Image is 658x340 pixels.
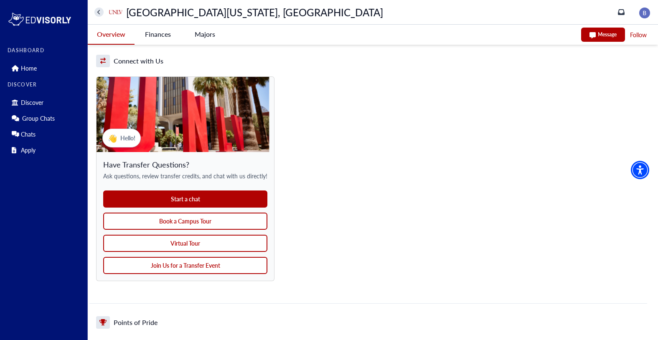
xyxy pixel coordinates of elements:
[135,25,181,44] button: Finances
[8,96,82,109] div: Discover
[618,9,625,15] a: inbox
[21,99,43,106] p: Discover
[103,257,267,274] button: Join Us for a Transfer Event
[21,147,36,154] p: Apply
[8,82,82,88] label: DISCOVER
[639,8,650,18] img: image
[108,132,117,144] div: 👋
[102,129,141,147] div: Hello!
[114,318,158,327] h5: Points of Pride
[8,61,82,75] div: Home
[103,213,267,230] button: Book a Campus Tour
[21,131,36,138] p: Chats
[8,112,82,125] div: Group Chats
[629,30,648,40] button: Follow
[8,143,82,157] div: Apply
[126,8,383,17] p: [GEOGRAPHIC_DATA][US_STATE], [GEOGRAPHIC_DATA]
[103,190,267,208] button: Start a chat
[103,172,267,180] span: Ask questions, review transfer credits, and chat with us directly!
[97,77,274,152] img: 👋
[109,5,122,19] img: universityName
[94,8,104,17] button: home
[181,25,228,44] button: Majors
[21,65,37,72] p: Home
[8,11,72,28] img: logo
[103,235,267,252] button: Virtual Tour
[22,115,55,122] p: Group Chats
[114,56,163,66] h5: Connect with Us
[631,161,649,179] div: Accessibility Menu
[88,25,135,45] button: Overview
[581,28,625,42] button: Message
[8,48,82,53] label: DASHBOARD
[8,127,82,141] div: Chats
[103,159,267,170] span: Have Transfer Questions?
